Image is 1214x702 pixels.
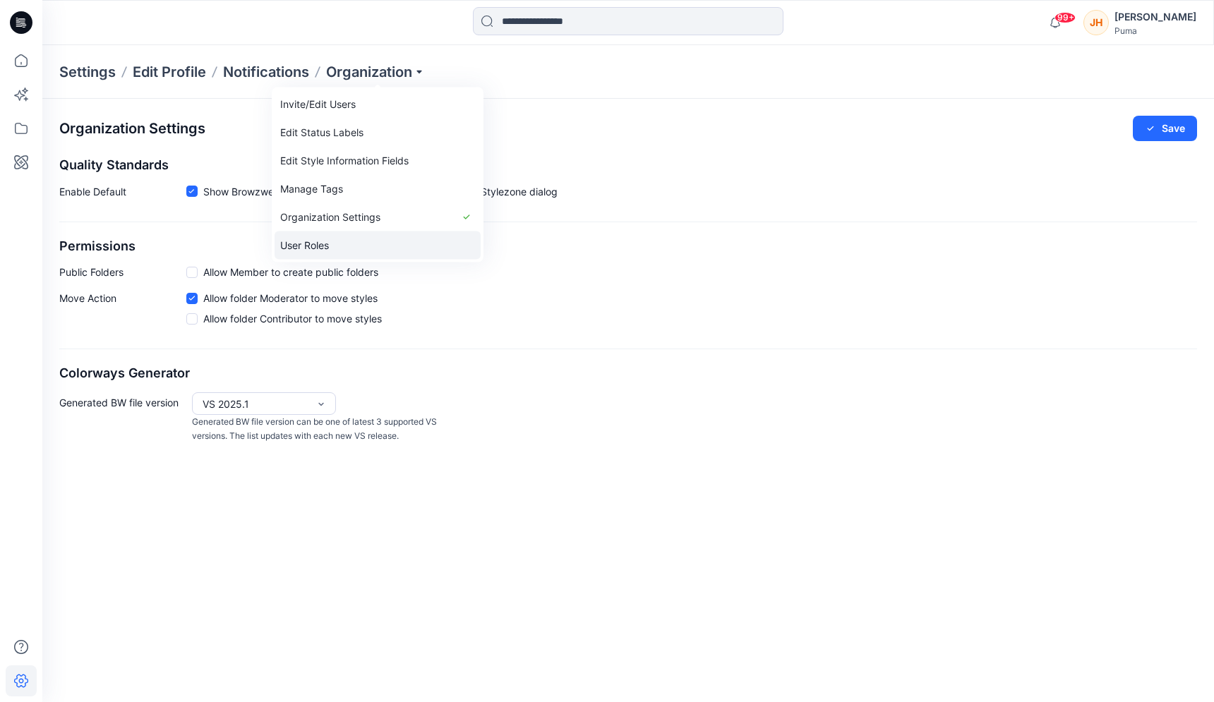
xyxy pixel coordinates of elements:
[133,62,206,82] a: Edit Profile
[59,392,186,444] p: Generated BW file version
[59,239,1197,254] h2: Permissions
[203,397,308,411] div: VS 2025.1
[275,90,481,119] a: Invite/Edit Users
[203,291,378,305] span: Allow folder Moderator to move styles
[59,184,186,205] p: Enable Default
[275,175,481,203] a: Manage Tags
[203,184,558,199] span: Show Browzwear’s default quality standards in the Share to Stylezone dialog
[59,265,186,279] p: Public Folders
[275,119,481,147] a: Edit Status Labels
[192,415,443,444] p: Generated BW file version can be one of latest 3 supported VS versions. The list updates with eac...
[1114,8,1196,25] div: [PERSON_NAME]
[59,62,116,82] p: Settings
[275,147,481,175] a: Edit Style Information Fields
[59,366,1197,381] h2: Colorways Generator
[275,231,481,260] a: User Roles
[203,265,378,279] span: Allow Member to create public folders
[275,203,481,231] a: Organization Settings
[59,291,186,332] p: Move Action
[223,62,309,82] a: Notifications
[59,158,1197,173] h2: Quality Standards
[1114,25,1196,36] div: Puma
[1133,116,1197,141] button: Save
[59,121,205,137] h2: Organization Settings
[1083,10,1109,35] div: JH
[1054,12,1076,23] span: 99+
[203,311,382,326] span: Allow folder Contributor to move styles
